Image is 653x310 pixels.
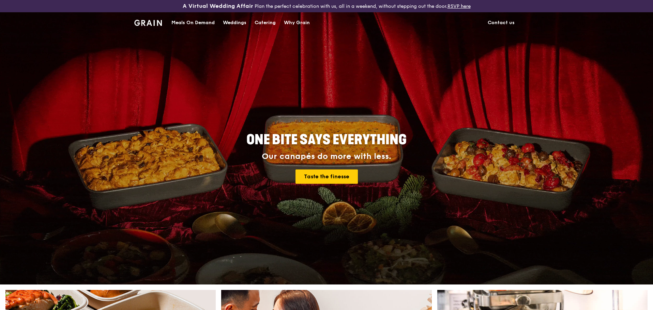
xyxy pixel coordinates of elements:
div: Plan the perfect celebration with us, all in a weekend, without stepping out the door. [130,3,523,10]
a: Weddings [219,13,250,33]
h3: A Virtual Wedding Affair [183,3,253,10]
div: Catering [255,13,276,33]
img: Grain [134,20,162,26]
a: Contact us [484,13,519,33]
a: Taste the finesse [295,169,358,184]
div: Our canapés do more with less. [204,152,449,161]
span: ONE BITE SAYS EVERYTHING [246,132,407,148]
a: Catering [250,13,280,33]
a: GrainGrain [134,12,162,32]
div: Weddings [223,13,246,33]
div: Meals On Demand [171,13,215,33]
a: Why Grain [280,13,314,33]
div: Why Grain [284,13,310,33]
a: RSVP here [447,3,471,9]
